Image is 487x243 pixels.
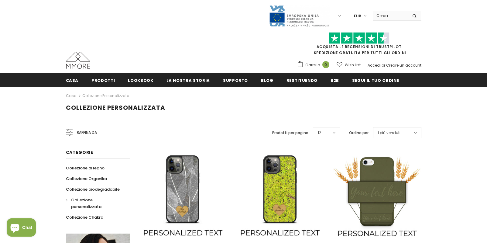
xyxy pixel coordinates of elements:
label: Ordina per [349,130,369,136]
img: Fidati di Pilot Stars [329,32,389,44]
span: EUR [354,13,361,19]
span: Categorie [66,149,93,155]
a: Collezione Organika [66,173,107,184]
a: Collezione biodegradabile [66,184,120,195]
span: Wish List [345,62,361,68]
span: Blog [261,78,273,83]
a: Casa [66,73,79,87]
img: Javni Razpis [269,5,330,27]
a: Collezione personalizzata [82,93,129,98]
a: Acquista le recensioni di TrustPilot [317,44,402,49]
span: Collezione personalizzata [66,103,165,112]
span: Collezione Organika [66,176,107,182]
span: Collezione Chakra [66,214,103,220]
a: Accedi [368,63,381,68]
a: Blog [261,73,273,87]
span: Casa [66,78,79,83]
span: Collezione biodegradabile [66,186,120,192]
a: Prodotti [91,73,115,87]
span: I più venduti [378,130,400,136]
span: B2B [331,78,339,83]
a: supporto [223,73,248,87]
a: Restituendo [286,73,317,87]
span: Collezione personalizzata [71,197,101,210]
span: Segui il tuo ordine [352,78,399,83]
span: 12 [318,130,321,136]
span: SPEDIZIONE GRATUITA PER TUTTI GLI ORDINI [297,35,421,55]
a: Javni Razpis [269,13,330,18]
a: Lookbook [128,73,153,87]
span: La nostra storia [166,78,210,83]
input: Search Site [373,11,408,20]
a: Casa [66,92,77,99]
label: Prodotti per pagina [272,130,308,136]
span: Carrello [305,62,320,68]
a: Segui il tuo ordine [352,73,399,87]
a: Creare un account [386,63,421,68]
inbox-online-store-chat: Shopify online store chat [5,218,38,238]
img: Casi MMORE [66,52,90,69]
span: 0 [322,61,329,68]
span: Raffina da [77,129,97,136]
a: Carrello 0 [297,61,332,70]
a: Wish List [337,60,361,70]
a: Collezione di legno [66,163,105,173]
span: Restituendo [286,78,317,83]
span: or [382,63,385,68]
span: Prodotti [91,78,115,83]
span: Collezione di legno [66,165,105,171]
a: Collezione Chakra [66,212,103,223]
span: Lookbook [128,78,153,83]
a: B2B [331,73,339,87]
a: La nostra storia [166,73,210,87]
a: Collezione personalizzata [66,195,123,212]
span: supporto [223,78,248,83]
